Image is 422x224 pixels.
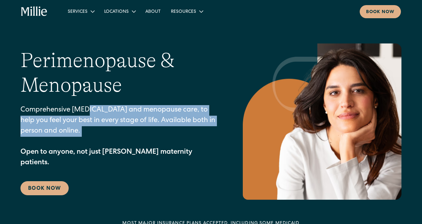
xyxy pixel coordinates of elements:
[140,6,166,17] a: About
[366,9,395,16] div: Book now
[171,9,196,15] div: Resources
[360,5,401,18] a: Book now
[63,6,99,17] div: Services
[166,6,208,17] div: Resources
[104,9,129,15] div: Locations
[21,6,47,17] a: home
[243,43,402,200] img: Confident woman with long dark hair resting her chin on her hand, wearing a white blouse, looking...
[99,6,140,17] div: Locations
[20,149,192,166] strong: Open to anyone, not just [PERSON_NAME] maternity patients.
[20,105,217,168] p: Comprehensive [MEDICAL_DATA] and menopause care, to help you feel your best in every stage of lif...
[20,181,69,195] a: Book Now
[68,9,88,15] div: Services
[20,48,217,97] h1: Perimenopause & Menopause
